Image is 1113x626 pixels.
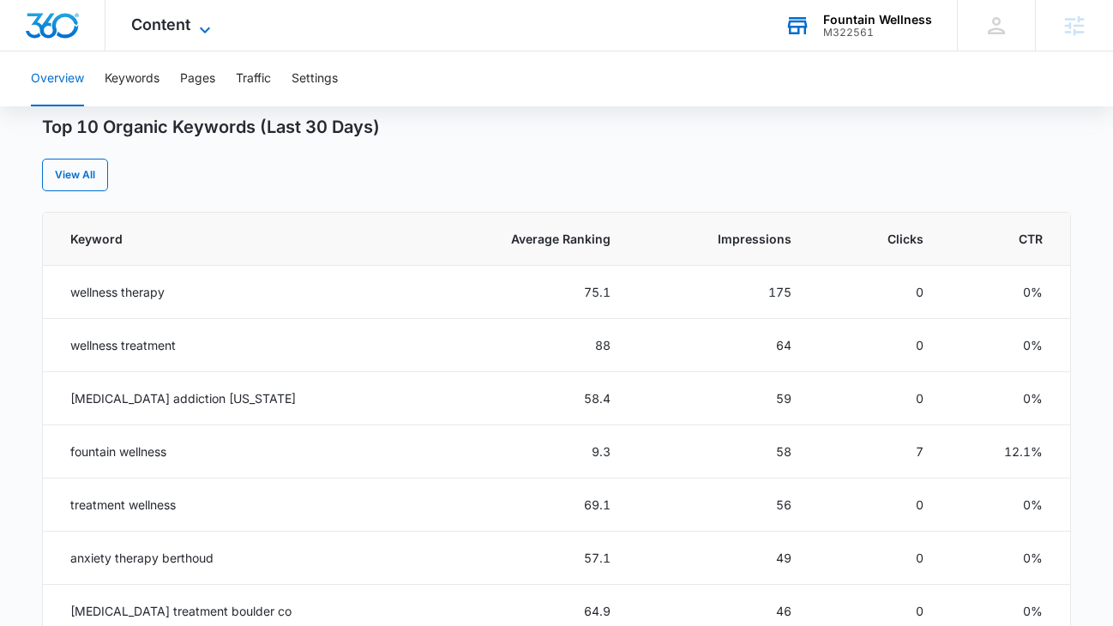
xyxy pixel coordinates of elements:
[45,45,189,58] div: Domain: [DOMAIN_NAME]
[417,319,631,372] td: 88
[812,479,944,532] td: 0
[292,51,338,106] button: Settings
[631,266,812,319] td: 175
[27,45,41,58] img: website_grey.svg
[462,230,611,248] span: Average Ranking
[42,117,380,138] h3: Top 10 Organic Keywords (Last 30 Days)
[43,372,417,425] td: [MEDICAL_DATA] addiction [US_STATE]
[43,425,417,479] td: fountain wellness
[42,159,108,191] a: View All
[171,99,184,113] img: tab_keywords_by_traffic_grey.svg
[236,51,271,106] button: Traffic
[31,51,84,106] button: Overview
[812,425,944,479] td: 7
[677,230,791,248] span: Impressions
[417,532,631,585] td: 57.1
[48,27,84,41] div: v 4.0.25
[43,266,417,319] td: wellness therapy
[43,479,417,532] td: treatment wellness
[70,230,371,248] span: Keyword
[46,99,60,113] img: tab_domain_overview_orange.svg
[43,532,417,585] td: anxiety therapy berthoud
[631,479,812,532] td: 56
[631,425,812,479] td: 58
[631,319,812,372] td: 64
[131,15,190,33] span: Content
[43,319,417,372] td: wellness treatment
[417,266,631,319] td: 75.1
[812,372,944,425] td: 0
[944,425,1070,479] td: 12.1%
[990,230,1043,248] span: CTR
[812,266,944,319] td: 0
[27,27,41,41] img: logo_orange.svg
[417,425,631,479] td: 9.3
[944,319,1070,372] td: 0%
[812,532,944,585] td: 0
[857,230,923,248] span: Clicks
[65,101,153,112] div: Domain Overview
[105,51,159,106] button: Keywords
[944,372,1070,425] td: 0%
[180,51,215,106] button: Pages
[944,479,1070,532] td: 0%
[812,319,944,372] td: 0
[417,479,631,532] td: 69.1
[631,372,812,425] td: 59
[417,372,631,425] td: 58.4
[823,27,932,39] div: account id
[190,101,289,112] div: Keywords by Traffic
[944,532,1070,585] td: 0%
[944,266,1070,319] td: 0%
[631,532,812,585] td: 49
[823,13,932,27] div: account name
